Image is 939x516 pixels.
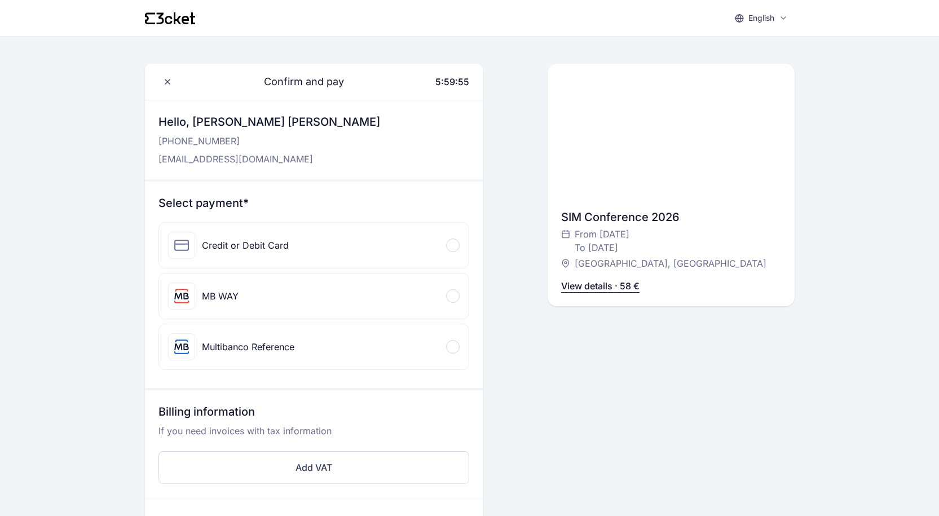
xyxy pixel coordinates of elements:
p: [PHONE_NUMBER] [158,134,380,148]
button: Add VAT [158,451,469,484]
span: Confirm and pay [250,74,344,90]
h3: Hello, [PERSON_NAME] [PERSON_NAME] [158,114,380,130]
div: SIM Conference 2026 [561,209,781,225]
div: MB WAY [202,289,239,303]
p: English [748,12,774,24]
span: 5:59:55 [435,76,469,87]
span: From [DATE] To [DATE] [575,227,629,254]
span: [GEOGRAPHIC_DATA], [GEOGRAPHIC_DATA] [575,257,766,270]
p: [EMAIL_ADDRESS][DOMAIN_NAME] [158,152,380,166]
div: Multibanco Reference [202,340,294,354]
p: View details · 58 € [561,279,640,293]
div: Credit or Debit Card [202,239,289,252]
h3: Select payment* [158,195,469,211]
h3: Billing information [158,404,469,424]
p: If you need invoices with tax information [158,424,469,447]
